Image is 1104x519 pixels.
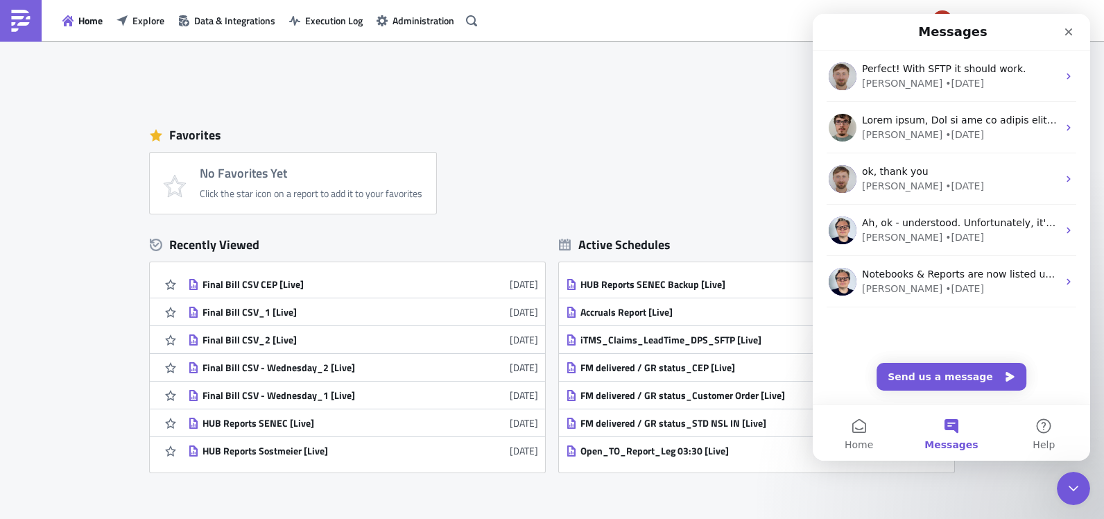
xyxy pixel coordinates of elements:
[566,298,942,325] a: Accruals Report [Live]24 hours from now
[150,235,545,255] div: Recently Viewed
[200,187,422,200] div: Click the star icon on a report to add it to your favorites
[370,10,461,31] button: Administration
[188,298,538,325] a: Final Bill CSV_1 [Live][DATE]
[188,437,538,464] a: HUB Reports Sostmeier [Live][DATE]
[566,382,942,409] a: FM delivered / GR status_Customer Order [Live][DATE]
[559,237,671,253] div: Active Schedules
[49,203,926,214] span: Ah, ok - understood. Unfortunately, it's not currently possible to upload an input file for this,...
[963,13,1071,28] span: 4flow ([PERSON_NAME])
[202,278,445,291] div: Final Bill CSV CEP [Live]
[194,13,275,28] span: Data & Integrations
[202,334,445,346] div: Final Bill CSV_2 [Live]
[580,361,823,374] div: FM delivered / GR status_CEP [Live]
[32,426,60,436] span: Home
[132,13,164,28] span: Explore
[64,349,214,377] button: Send us a message
[813,14,1090,461] iframe: Intercom live chat
[220,426,242,436] span: Help
[202,389,445,402] div: Final Bill CSV - Wednesday_1 [Live]
[78,13,103,28] span: Home
[580,389,823,402] div: FM delivered / GR status_Customer Order [Live]
[393,13,454,28] span: Administration
[510,443,538,458] time: 2025-08-04T12:19:52Z
[185,391,277,447] button: Help
[510,305,538,319] time: 2025-08-12T22:16:48Z
[49,268,130,282] div: [PERSON_NAME]
[510,416,538,430] time: 2025-08-04T12:20:40Z
[92,391,184,447] button: Messages
[510,360,538,375] time: 2025-08-12T22:14:33Z
[188,271,538,298] a: Final Bill CSV CEP [Live][DATE]
[171,10,282,31] button: Data & Integrations
[566,409,942,436] a: FM delivered / GR status_STD NSL IN [Live][DATE]
[188,354,538,381] a: Final Bill CSV - Wednesday_2 [Live][DATE]
[580,417,823,429] div: FM delivered / GR status_STD NSL IN [Live]
[282,10,370,31] button: Execution Log
[510,388,538,402] time: 2025-08-12T22:14:15Z
[110,10,171,31] button: Explore
[55,10,110,31] button: Home
[132,216,171,231] div: • [DATE]
[510,277,538,291] time: 2025-08-12T22:18:01Z
[150,125,954,146] div: Favorites
[49,216,130,231] div: [PERSON_NAME]
[580,306,823,318] div: Accruals Report [Live]
[16,254,44,282] img: Profile image for Julian
[112,426,165,436] span: Messages
[580,278,823,291] div: HUB Reports SENEC Backup [Live]
[202,417,445,429] div: HUB Reports SENEC [Live]
[132,268,171,282] div: • [DATE]
[305,13,363,28] span: Execution Log
[931,9,954,33] img: Avatar
[580,334,823,346] div: iTMS_Claims_LeadTime_DPS_SFTP [Live]
[188,382,538,409] a: Final Bill CSV - Wednesday_1 [Live][DATE]
[924,6,1094,36] button: 4flow ([PERSON_NAME])
[200,167,422,180] h4: No Favorites Yet
[566,354,942,381] a: FM delivered / GR status_CEP [Live][DATE]
[566,326,942,353] a: iTMS_Claims_LeadTime_DPS_SFTP [Live][DATE]
[10,10,32,32] img: PushMetrics
[202,361,445,374] div: Final Bill CSV - Wednesday_2 [Live]
[202,306,445,318] div: Final Bill CSV_1 [Live]
[202,445,445,457] div: HUB Reports Sostmeier [Live]
[566,271,942,298] a: HUB Reports SENEC Backup [Live]28 minutes ago
[510,332,538,347] time: 2025-08-12T22:16:04Z
[188,326,538,353] a: Final Bill CSV_2 [Live][DATE]
[580,445,823,457] div: Open_TO_Report_Leg 03:30 [Live]
[566,437,942,464] a: Open_TO_Report_Leg 03:30 [Live][DATE]
[188,409,538,436] a: HUB Reports SENEC [Live][DATE]
[1057,472,1090,505] iframe: Intercom live chat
